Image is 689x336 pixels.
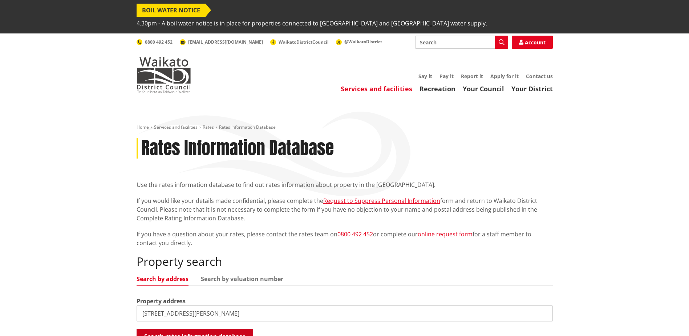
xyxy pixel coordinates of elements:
a: 0800 492 452 [337,230,373,238]
a: Home [137,124,149,130]
input: Search input [415,36,508,49]
a: Request to Suppress Personal Information [323,197,440,205]
a: Your District [511,84,553,93]
a: 0800 492 452 [137,39,173,45]
a: Account [512,36,553,49]
p: If you have a question about your rates, please contact the rates team on or complete our for a s... [137,230,553,247]
span: Rates Information Database [219,124,276,130]
p: If you would like your details made confidential, please complete the form and return to Waikato ... [137,196,553,223]
span: BOIL WATER NOTICE [137,4,206,17]
a: online request form [418,230,473,238]
span: @WaikatoDistrict [344,39,382,45]
a: Search by address [137,276,189,282]
a: Rates [203,124,214,130]
a: Recreation [420,84,455,93]
h2: Property search [137,255,553,268]
span: 4.30pm - A boil water notice is in place for properties connected to [GEOGRAPHIC_DATA] and [GEOGR... [137,17,487,30]
label: Property address [137,297,186,305]
span: WaikatoDistrictCouncil [279,39,329,45]
a: Say it [418,73,432,80]
input: e.g. Duke Street NGARUAWAHIA [137,305,553,321]
a: Services and facilities [154,124,198,130]
a: Your Council [463,84,504,93]
a: Contact us [526,73,553,80]
a: [EMAIL_ADDRESS][DOMAIN_NAME] [180,39,263,45]
a: WaikatoDistrictCouncil [270,39,329,45]
a: Apply for it [490,73,519,80]
a: Pay it [439,73,454,80]
nav: breadcrumb [137,124,553,131]
a: Services and facilities [341,84,412,93]
a: Search by valuation number [201,276,283,282]
h1: Rates Information Database [141,138,334,159]
iframe: Messenger Launcher [656,305,682,332]
span: 0800 492 452 [145,39,173,45]
a: @WaikatoDistrict [336,39,382,45]
a: Report it [461,73,483,80]
span: [EMAIL_ADDRESS][DOMAIN_NAME] [188,39,263,45]
img: Waikato District Council - Te Kaunihera aa Takiwaa o Waikato [137,57,191,93]
p: Use the rates information database to find out rates information about property in the [GEOGRAPHI... [137,180,553,189]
